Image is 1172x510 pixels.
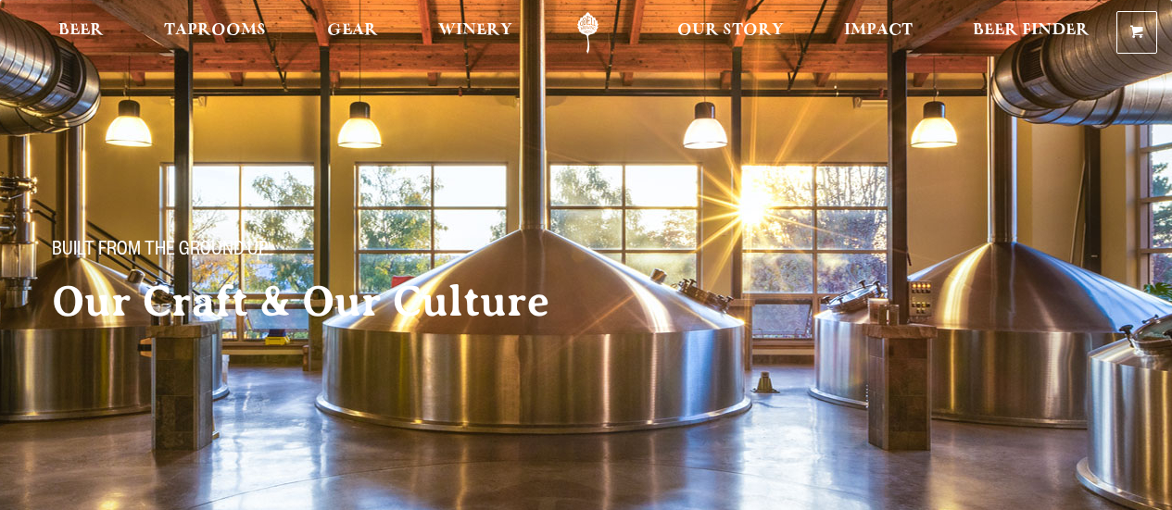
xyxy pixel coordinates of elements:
[438,23,512,38] span: Winery
[52,240,268,264] span: Built From The Ground Up
[327,23,378,38] span: Gear
[315,12,390,54] a: Gear
[973,23,1090,38] span: Beer Finder
[553,12,623,54] a: Odell Home
[961,12,1102,54] a: Beer Finder
[152,12,278,54] a: Taprooms
[426,12,524,54] a: Winery
[844,23,913,38] span: Impact
[58,23,104,38] span: Beer
[665,12,796,54] a: Our Story
[832,12,925,54] a: Impact
[164,23,266,38] span: Taprooms
[52,279,630,325] h2: Our Craft & Our Culture
[46,12,116,54] a: Beer
[677,23,784,38] span: Our Story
